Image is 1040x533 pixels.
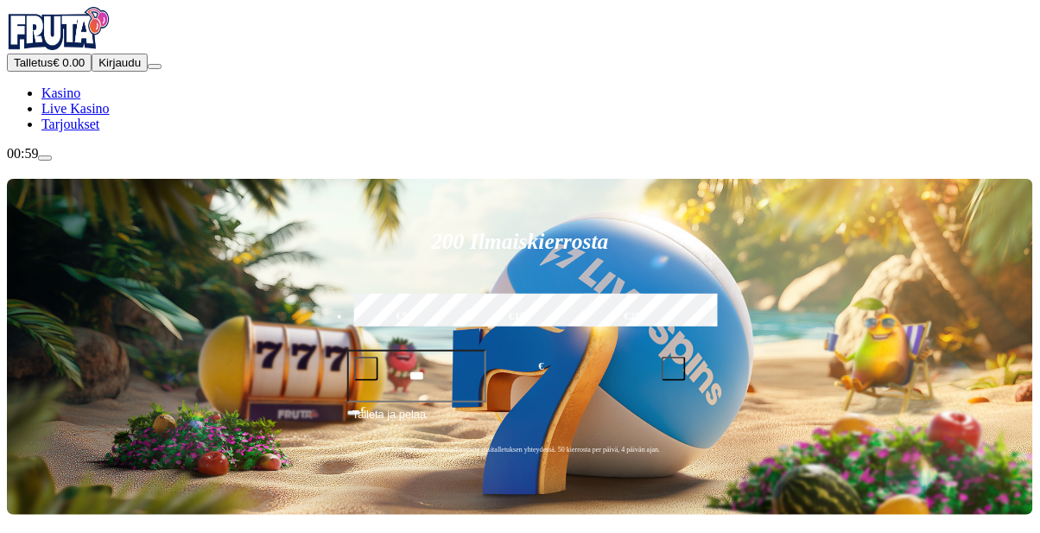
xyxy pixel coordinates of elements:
[53,56,85,69] span: € 0.00
[466,291,575,341] label: €150
[7,146,38,161] span: 00:59
[7,7,111,50] img: Fruta
[7,54,92,72] button: Talletusplus icon€ 0.00
[7,86,1033,132] nav: Main menu
[98,56,141,69] span: Kirjaudu
[354,357,378,381] button: minus icon
[41,117,99,131] a: Tarjoukset
[352,406,426,437] span: Talleta ja pelaa
[41,101,110,116] a: Live Kasino
[14,56,53,69] span: Talletus
[7,38,111,53] a: Fruta
[38,155,52,161] button: live-chat
[539,359,544,375] span: €
[7,7,1033,132] nav: Primary
[92,54,148,72] button: Kirjaudu
[350,291,460,341] label: €50
[41,86,80,100] a: Kasino
[580,291,690,341] label: €250
[347,405,693,438] button: Talleta ja pelaa
[361,404,366,415] span: €
[662,357,686,381] button: plus icon
[148,64,162,69] button: menu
